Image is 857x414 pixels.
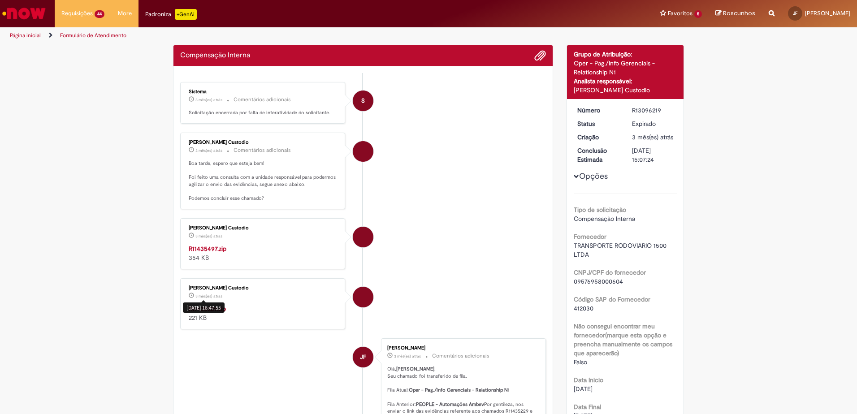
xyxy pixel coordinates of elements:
span: More [118,9,132,18]
dt: Status [571,119,626,128]
b: Tipo de solicitação [574,206,626,214]
div: [PERSON_NAME] Custodio [189,225,338,231]
span: [DATE] [574,385,593,393]
div: Oper - Pag./Info Gerenciais - Relationship N1 [574,59,677,77]
div: [PERSON_NAME] Custodio [189,140,338,145]
b: Fornecedor [574,233,606,241]
b: Código SAP do Fornecedor [574,295,650,303]
span: TRANSPORTE RODOVIARIO 1500 LTDA [574,241,668,259]
div: [DATE] 16:47:55 [183,302,225,313]
div: R13096219 [632,106,674,115]
dt: Conclusão Estimada [571,146,626,164]
h2: Compensação Interna Histórico de tíquete [180,52,250,60]
span: 3 mês(es) atrás [394,354,421,359]
a: Página inicial [10,32,41,39]
div: Expirado [632,119,674,128]
span: 412030 [574,304,593,312]
span: 44 [95,10,104,18]
small: Comentários adicionais [432,352,489,360]
span: 3 mês(es) atrás [195,97,222,103]
div: 26/05/2025 14:03:15 [632,133,674,142]
span: S [361,90,365,112]
span: Rascunhos [723,9,755,17]
div: [DATE] 15:07:24 [632,146,674,164]
p: Boa tarde, espero que esteja bem! Foi feito uma consulta com a unidade responsável para podermos ... [189,160,338,202]
span: [PERSON_NAME] [805,9,850,17]
time: 03/06/2025 16:48:42 [195,233,222,239]
div: Sistema [189,89,338,95]
div: Igor Alexandre Custodio [353,227,373,247]
div: [PERSON_NAME] Custodio [189,285,338,291]
time: 11/06/2025 14:48:50 [195,97,222,103]
b: Data Final [574,403,601,411]
div: 221 KB [189,304,338,322]
a: Formulário de Atendimento [60,32,126,39]
time: 03/06/2025 16:48:50 [195,148,222,153]
span: Requisições [61,9,93,18]
small: Comentários adicionais [234,96,291,103]
span: JF [793,10,797,16]
b: [PERSON_NAME] [396,366,434,372]
b: Não consegui encontrar meu fornecedor(marque esta opção e preencha manualmente os campos que apar... [574,322,672,357]
div: System [353,91,373,111]
p: Solicitação encerrada por falta de interatividade do solicitante. [189,109,338,116]
span: 3 mês(es) atrás [195,148,222,153]
time: 26/05/2025 14:03:15 [632,133,673,141]
b: Oper - Pag./Info Gerenciais - Relationship N1 [409,387,510,393]
a: Rascunhos [715,9,755,18]
small: Comentários adicionais [234,147,291,154]
div: José Fillmann [353,347,373,367]
b: PEOPLE - Automações Ambev [416,401,484,408]
span: 3 mês(es) atrás [632,133,673,141]
span: 09576958000604 [574,277,623,285]
dt: Número [571,106,626,115]
span: Favoritos [668,9,693,18]
span: 3 mês(es) atrás [195,293,222,299]
time: 26/05/2025 14:07:39 [394,354,421,359]
img: ServiceNow [1,4,47,22]
span: 5 [694,10,702,18]
div: Analista responsável: [574,77,677,86]
a: R11435497.zip [189,245,226,253]
b: Data Inicio [574,376,603,384]
span: JF [360,346,366,368]
button: Adicionar anexos [534,50,546,61]
div: Igor Alexandre Custodio [353,287,373,307]
div: 354 KB [189,244,338,262]
span: Compensação Interna [574,215,635,223]
dt: Criação [571,133,626,142]
div: Igor Alexandre Custodio [353,141,373,162]
span: Falso [574,358,587,366]
span: 3 mês(es) atrás [195,233,222,239]
div: Padroniza [145,9,197,20]
ul: Trilhas de página [7,27,565,44]
b: CNPJ/CPF do fornecedor [574,268,646,276]
p: +GenAi [175,9,197,20]
div: Grupo de Atribuição: [574,50,677,59]
div: [PERSON_NAME] Custodio [574,86,677,95]
div: [PERSON_NAME] [387,345,537,351]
